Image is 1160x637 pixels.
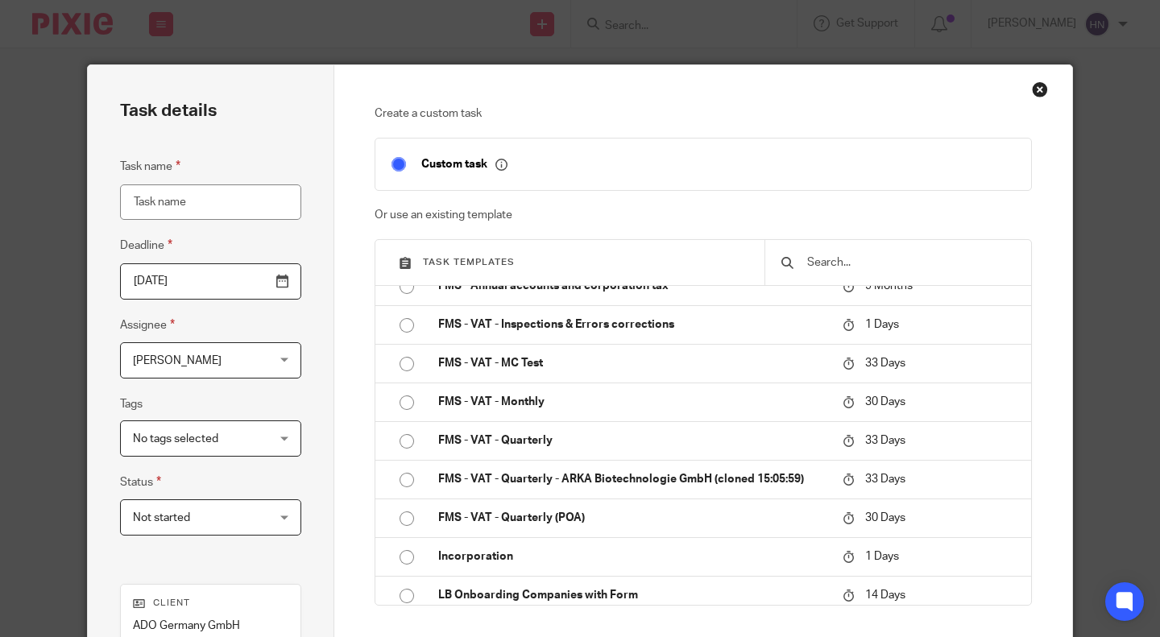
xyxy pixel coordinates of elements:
span: Task templates [423,258,515,267]
input: Task name [120,184,301,221]
span: No tags selected [133,433,218,445]
p: Or use an existing template [375,207,1033,223]
p: FMS - VAT - MC Test [438,355,826,371]
span: 1 Days [865,551,899,562]
p: Client [133,597,288,610]
span: 33 Days [865,435,905,446]
label: Status [120,473,161,491]
div: Close this dialog window [1032,81,1048,97]
label: Task name [120,157,180,176]
p: Incorporation [438,548,826,565]
span: 30 Days [865,396,905,407]
span: [PERSON_NAME] [133,355,222,366]
span: 14 Days [865,589,905,601]
span: 1 Days [865,319,899,330]
p: FMS - VAT - Quarterly (POA) [438,510,826,526]
span: Not started [133,512,190,523]
p: Create a custom task [375,105,1033,122]
h2: Task details [120,97,217,125]
input: Search... [806,254,1015,271]
label: Deadline [120,236,172,254]
p: Custom task [421,157,507,172]
span: 33 Days [865,358,905,369]
p: FMS - VAT - Quarterly - ARKA Biotechnologie GmbH (cloned 15:05:59) [438,471,826,487]
p: ADO Germany GmbH [133,618,288,634]
input: Pick a date [120,263,301,300]
span: 9 Months [865,280,913,292]
p: FMS - VAT - Quarterly [438,432,826,449]
p: FMS - VAT - Inspections & Errors corrections [438,316,826,333]
p: FMS - Annual accounts and corporation tax [438,278,826,294]
span: 30 Days [865,512,905,523]
label: Tags [120,396,143,412]
label: Assignee [120,316,175,334]
span: 33 Days [865,474,905,485]
p: LB Onboarding Companies with Form [438,587,826,603]
p: FMS - VAT - Monthly [438,394,826,410]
